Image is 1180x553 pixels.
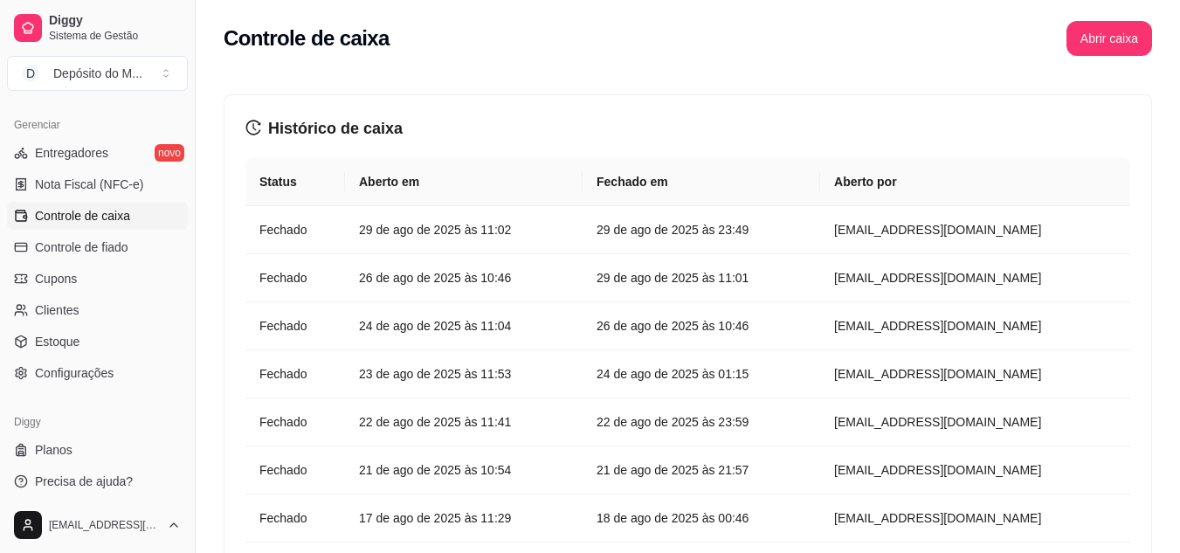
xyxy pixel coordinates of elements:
td: [EMAIL_ADDRESS][DOMAIN_NAME] [820,302,1130,350]
span: Sistema de Gestão [49,29,181,43]
td: [EMAIL_ADDRESS][DOMAIN_NAME] [820,206,1130,254]
span: Precisa de ajuda? [35,473,133,490]
td: [EMAIL_ADDRESS][DOMAIN_NAME] [820,254,1130,302]
article: 29 de ago de 2025 às 11:02 [359,220,569,239]
span: Estoque [35,333,79,350]
a: Precisa de ajuda? [7,467,188,495]
div: Depósito do M ... [53,65,142,82]
th: Status [245,158,345,206]
h2: Controle de caixa [224,24,390,52]
th: Fechado em [583,158,820,206]
span: Clientes [35,301,79,319]
div: Gerenciar [7,111,188,139]
article: Fechado [259,220,331,239]
td: [EMAIL_ADDRESS][DOMAIN_NAME] [820,446,1130,494]
span: Controle de caixa [35,207,130,225]
button: [EMAIL_ADDRESS][DOMAIN_NAME] [7,504,188,546]
article: 17 de ago de 2025 às 11:29 [359,508,569,528]
a: Controle de fiado [7,233,188,261]
article: 29 de ago de 2025 às 23:49 [597,220,806,239]
span: Controle de fiado [35,238,128,256]
span: history [245,120,261,135]
a: Nota Fiscal (NFC-e) [7,170,188,198]
div: Diggy [7,408,188,436]
a: Controle de caixa [7,202,188,230]
article: 24 de ago de 2025 às 11:04 [359,316,569,335]
button: Abrir caixa [1066,21,1152,56]
h3: Histórico de caixa [245,116,1130,141]
article: Fechado [259,268,331,287]
span: Planos [35,441,72,459]
article: Fechado [259,364,331,384]
a: DiggySistema de Gestão [7,7,188,49]
article: Fechado [259,460,331,480]
article: 22 de ago de 2025 às 11:41 [359,412,569,432]
a: Estoque [7,328,188,356]
th: Aberto em [345,158,583,206]
span: Entregadores [35,144,108,162]
button: Select a team [7,56,188,91]
span: D [22,65,39,82]
td: [EMAIL_ADDRESS][DOMAIN_NAME] [820,398,1130,446]
article: Fechado [259,412,331,432]
article: Fechado [259,316,331,335]
td: [EMAIL_ADDRESS][DOMAIN_NAME] [820,494,1130,543]
a: Clientes [7,296,188,324]
article: 18 de ago de 2025 às 00:46 [597,508,806,528]
a: Planos [7,436,188,464]
span: [EMAIL_ADDRESS][DOMAIN_NAME] [49,518,160,532]
span: Cupons [35,270,77,287]
a: Entregadoresnovo [7,139,188,167]
span: Configurações [35,364,114,382]
article: 29 de ago de 2025 às 11:01 [597,268,806,287]
td: [EMAIL_ADDRESS][DOMAIN_NAME] [820,350,1130,398]
article: 26 de ago de 2025 às 10:46 [597,316,806,335]
article: 23 de ago de 2025 às 11:53 [359,364,569,384]
article: 26 de ago de 2025 às 10:46 [359,268,569,287]
a: Cupons [7,265,188,293]
article: 21 de ago de 2025 às 21:57 [597,460,806,480]
span: Diggy [49,13,181,29]
article: 24 de ago de 2025 às 01:15 [597,364,806,384]
article: 21 de ago de 2025 às 10:54 [359,460,569,480]
a: Configurações [7,359,188,387]
article: Fechado [259,508,331,528]
article: 22 de ago de 2025 às 23:59 [597,412,806,432]
th: Aberto por [820,158,1130,206]
span: Nota Fiscal (NFC-e) [35,176,143,193]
